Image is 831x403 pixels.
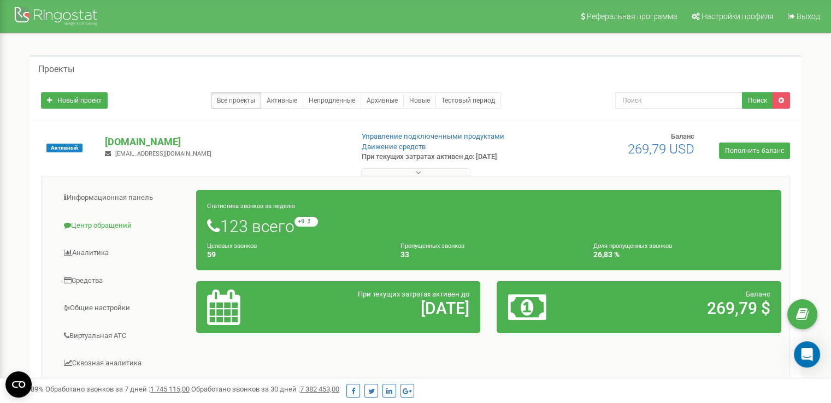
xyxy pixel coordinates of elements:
span: Баланс [746,290,770,298]
a: Архивные [361,92,404,109]
span: Настройки профиля [702,12,774,21]
a: Движение средств [362,143,426,151]
a: Пополнить баланс [719,143,790,159]
a: Тестовый период [435,92,501,109]
small: Статистика звонков за неделю [207,203,295,210]
small: Целевых звонков [207,242,257,250]
h5: Проекты [38,64,74,74]
a: Новые [403,92,436,109]
span: [EMAIL_ADDRESS][DOMAIN_NAME] [115,150,211,157]
span: Выход [797,12,820,21]
a: Сквозная аналитика [50,350,197,377]
a: Информационная панель [50,185,197,211]
p: [DOMAIN_NAME] [105,135,344,149]
button: Open CMP widget [5,371,32,398]
h4: 33 [400,251,577,259]
button: Поиск [742,92,773,109]
small: +9 [294,217,318,227]
a: Общие настройки [50,295,197,322]
span: Баланс [671,132,694,140]
span: Активный [46,144,82,152]
input: Поиск [615,92,742,109]
u: 7 382 453,00 [300,385,339,393]
a: Виртуальная АТС [50,323,197,349]
a: Средства [50,268,197,294]
h4: 26,83 % [593,251,770,259]
span: Обработано звонков за 7 дней : [45,385,190,393]
h4: 59 [207,251,384,259]
span: Обработано звонков за 30 дней : [191,385,339,393]
u: 1 745 115,00 [150,385,190,393]
h1: 123 всего [207,217,770,235]
h2: [DATE] [300,299,469,317]
a: Непродленные [303,92,361,109]
a: Управление подключенными продуктами [362,132,504,140]
a: Новый проект [41,92,108,109]
a: Активные [261,92,303,109]
small: Пропущенных звонков [400,242,464,250]
a: Аналитика [50,240,197,266]
span: Реферальная программа [587,12,677,21]
h2: 269,79 $ [601,299,770,317]
span: При текущих затратах активен до [358,290,469,298]
a: Все проекты [211,92,261,109]
div: Open Intercom Messenger [794,341,820,368]
small: Доля пропущенных звонков [593,242,672,250]
p: При текущих затратах активен до: [DATE] [362,152,537,162]
a: Центр обращений [50,212,197,239]
span: 269,79 USD [628,141,694,157]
